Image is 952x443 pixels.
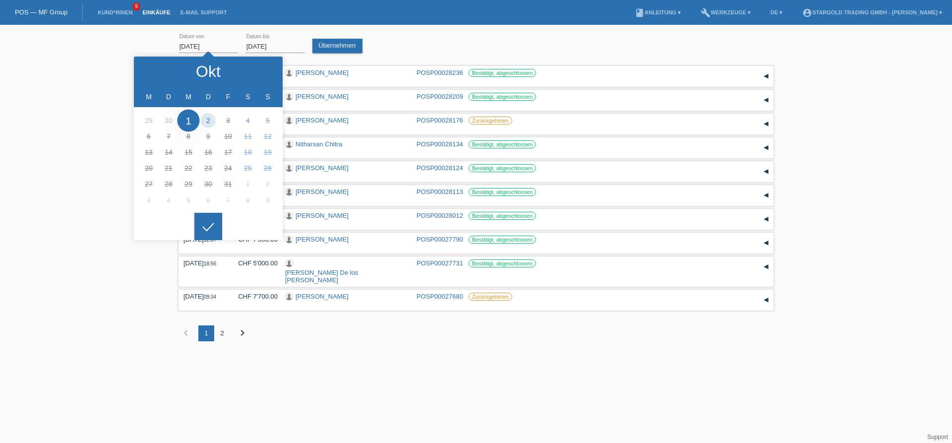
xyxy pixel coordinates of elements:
[176,9,232,15] a: E-Mail Support
[416,259,463,267] a: POSP00027731
[416,164,463,172] a: POSP00028124
[416,140,463,148] a: POSP00028134
[416,117,463,124] a: POSP00028176
[469,69,536,77] label: Bestätigt, abgeschlossen
[231,259,278,267] div: CHF 5'000.00
[416,69,463,76] a: POSP00028236
[802,8,812,18] i: account_circle
[766,9,787,15] a: DE ▾
[296,212,349,219] a: [PERSON_NAME]
[204,261,216,266] span: 18:56
[635,8,645,18] i: book
[416,293,463,300] a: POSP00027680
[296,117,349,124] a: [PERSON_NAME]
[237,327,248,339] i: chevron_right
[214,325,230,341] div: 2
[759,117,773,131] div: auf-/zuklappen
[132,2,140,11] span: 9
[296,236,349,243] a: [PERSON_NAME]
[15,8,67,16] a: POS — MF Group
[416,93,463,100] a: POSP00028209
[198,325,214,341] div: 1
[416,188,463,195] a: POSP00028113
[469,188,536,196] label: Bestätigt, abgeschlossen
[469,293,512,301] label: Zurückgetreten
[759,236,773,251] div: auf-/zuklappen
[759,69,773,84] div: auf-/zuklappen
[759,140,773,155] div: auf-/zuklappen
[231,293,278,300] div: CHF 7'700.00
[296,293,349,300] a: [PERSON_NAME]
[296,93,349,100] a: [PERSON_NAME]
[759,293,773,308] div: auf-/zuklappen
[137,9,175,15] a: Einkäufe
[204,294,216,300] span: 09:34
[285,269,358,284] a: [PERSON_NAME] De los [PERSON_NAME]
[196,63,221,79] div: Okt
[312,39,362,53] a: Übernehmen
[797,9,947,15] a: account_circleStargold Trading GmbH - [PERSON_NAME] ▾
[469,164,536,172] label: Bestätigt, abgeschlossen
[204,237,216,243] span: 12:07
[183,293,223,300] div: [DATE]
[469,117,512,125] label: Zurückgetreten
[469,259,536,267] label: Bestätigt, abgeschlossen
[296,188,349,195] a: [PERSON_NAME]
[93,9,137,15] a: Kund*innen
[759,164,773,179] div: auf-/zuklappen
[416,212,463,219] a: POSP00028012
[759,259,773,274] div: auf-/zuklappen
[183,259,223,267] div: [DATE]
[469,93,536,101] label: Bestätigt, abgeschlossen
[927,434,948,441] a: Support
[296,164,349,172] a: [PERSON_NAME]
[296,140,342,148] a: Nitharsan Chitra
[469,212,536,220] label: Bestätigt, abgeschlossen
[296,69,349,76] a: [PERSON_NAME]
[416,236,463,243] a: POSP00027790
[469,236,536,244] label: Bestätigt, abgeschlossen
[759,212,773,227] div: auf-/zuklappen
[630,9,686,15] a: bookAnleitung ▾
[701,8,711,18] i: build
[759,93,773,108] div: auf-/zuklappen
[180,327,192,339] i: chevron_left
[696,9,756,15] a: buildWerkzeuge ▾
[469,140,536,148] label: Bestätigt, abgeschlossen
[759,188,773,203] div: auf-/zuklappen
